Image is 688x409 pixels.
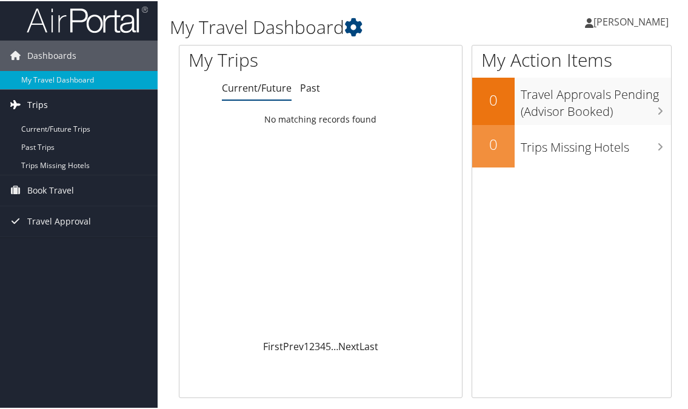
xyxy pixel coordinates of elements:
span: [PERSON_NAME] [593,14,669,27]
h1: My Travel Dashboard [170,13,510,39]
h2: 0 [472,89,515,109]
h2: 0 [472,133,515,154]
a: 2 [309,339,315,352]
a: Past [300,80,320,93]
h3: Travel Approvals Pending (Advisor Booked) [521,79,671,119]
a: 0Travel Approvals Pending (Advisor Booked) [472,76,671,123]
span: Trips [27,89,48,119]
a: Current/Future [222,80,292,93]
a: First [263,339,283,352]
a: Next [338,339,359,352]
a: 0Trips Missing Hotels [472,124,671,166]
a: Prev [283,339,304,352]
a: 4 [320,339,326,352]
a: 1 [304,339,309,352]
a: 3 [315,339,320,352]
td: No matching records found [179,107,462,129]
a: 5 [326,339,331,352]
span: … [331,339,338,352]
img: airportal-logo.png [27,4,148,33]
span: Dashboards [27,39,76,70]
h3: Trips Missing Hotels [521,132,671,155]
a: Last [359,339,378,352]
h1: My Trips [189,46,335,72]
a: [PERSON_NAME] [585,2,681,39]
h1: My Action Items [472,46,671,72]
span: Book Travel [27,174,74,204]
span: Travel Approval [27,205,91,235]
